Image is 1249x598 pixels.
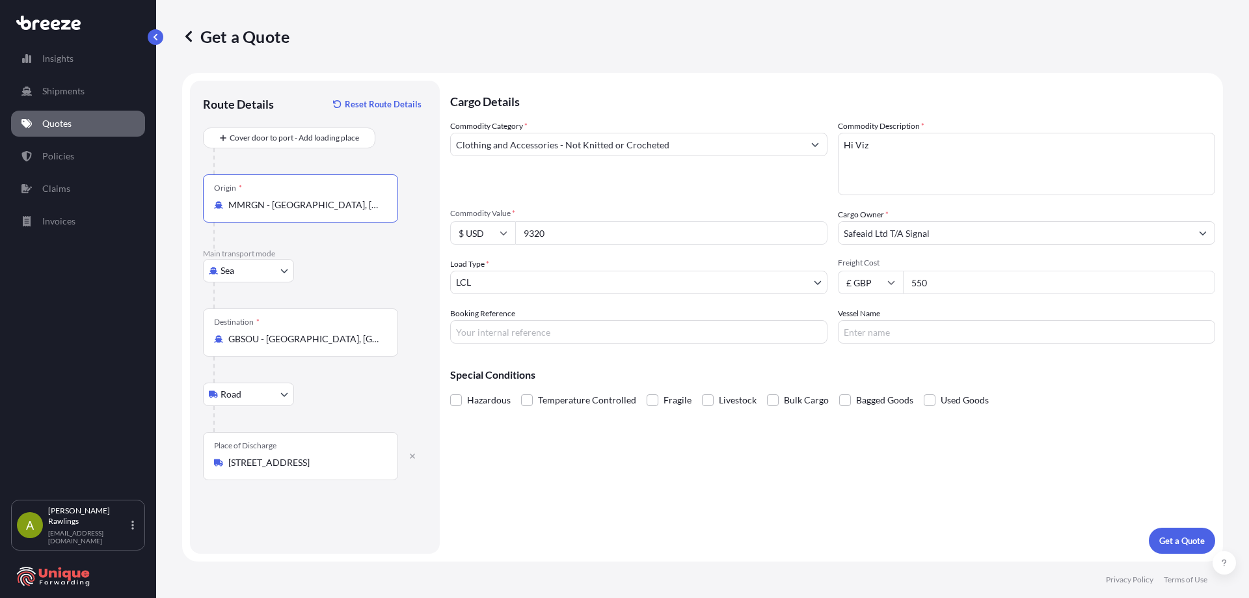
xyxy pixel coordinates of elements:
p: [PERSON_NAME] Rawlings [48,506,129,526]
span: Bulk Cargo [784,390,829,410]
span: Road [221,388,241,401]
button: Select transport [203,259,294,282]
span: Cover door to port - Add loading place [230,131,359,144]
button: Show suggestions [803,133,827,156]
input: Enter amount [903,271,1215,294]
div: Origin [214,183,242,193]
a: Quotes [11,111,145,137]
input: Origin [228,198,382,211]
button: Get a Quote [1149,528,1215,554]
a: Invoices [11,208,145,234]
p: Special Conditions [450,370,1215,380]
span: Sea [221,264,234,277]
label: Commodity Category [450,120,528,133]
a: Claims [11,176,145,202]
label: Cargo Owner [838,208,889,221]
a: Policies [11,143,145,169]
input: Select a commodity type [451,133,803,156]
label: Vessel Name [838,307,880,320]
label: Commodity Description [838,120,924,133]
div: Destination [214,317,260,327]
p: Get a Quote [182,26,289,47]
p: [EMAIL_ADDRESS][DOMAIN_NAME] [48,529,129,545]
button: Select transport [203,383,294,406]
p: Get a Quote [1159,534,1205,547]
input: Type amount [515,221,827,245]
p: Route Details [203,96,274,112]
a: Shipments [11,78,145,104]
input: Enter name [838,320,1215,344]
span: A [26,519,34,532]
p: Reset Route Details [345,98,422,111]
a: Privacy Policy [1106,575,1153,585]
input: Full name [839,221,1191,245]
a: Insights [11,46,145,72]
input: Place of Discharge [228,456,382,469]
button: Cover door to port - Add loading place [203,128,375,148]
p: Main transport mode [203,249,427,259]
span: LCL [456,276,471,289]
span: Commodity Value [450,208,827,219]
span: Livestock [719,390,757,410]
div: Place of Discharge [214,441,276,451]
button: LCL [450,271,827,294]
input: Destination [228,333,382,346]
button: Reset Route Details [327,94,427,115]
p: Insights [42,52,74,65]
p: Claims [42,182,70,195]
span: Freight Cost [838,258,1215,268]
p: Cargo Details [450,81,1215,120]
span: Fragile [664,390,692,410]
p: Quotes [42,117,72,130]
span: Used Goods [941,390,989,410]
input: Your internal reference [450,320,827,344]
button: Show suggestions [1191,221,1215,245]
span: Hazardous [467,390,511,410]
label: Booking Reference [450,307,515,320]
span: Bagged Goods [856,390,913,410]
span: Load Type [450,258,489,271]
p: Policies [42,150,74,163]
img: organization-logo [16,566,91,587]
a: Terms of Use [1164,575,1207,585]
textarea: Hi Viz [838,133,1215,195]
p: Invoices [42,215,75,228]
p: Shipments [42,85,85,98]
span: Temperature Controlled [538,390,636,410]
